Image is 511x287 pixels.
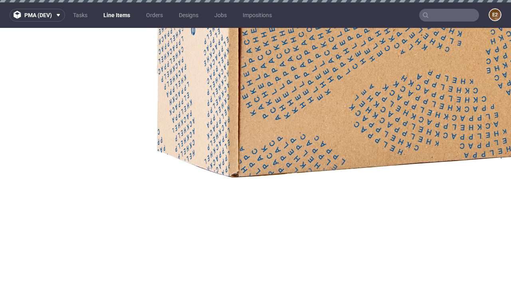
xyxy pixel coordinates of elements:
[141,9,168,22] a: Orders
[210,9,232,22] a: Jobs
[24,12,52,18] span: pma (dev)
[10,9,65,22] button: pma (dev)
[99,9,135,22] a: Line Items
[174,9,203,22] a: Designs
[238,9,277,22] a: Impositions
[68,9,92,22] a: Tasks
[489,9,501,20] figcaption: e2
